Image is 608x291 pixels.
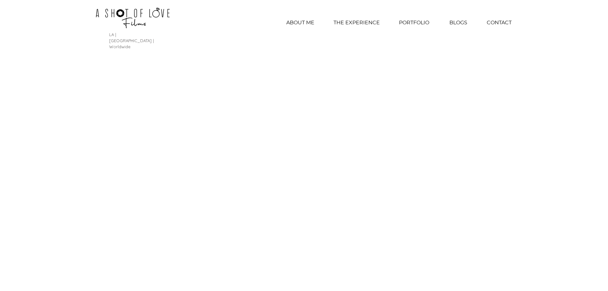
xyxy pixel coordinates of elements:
p: BLOGS [446,15,470,31]
p: ABOUT ME [283,15,318,31]
span: LA | [GEOGRAPHIC_DATA] | Worldwide [109,32,154,49]
p: THE EXPERIENCE [330,15,383,31]
p: PORTFOLIO [396,15,432,31]
p: CONTACT [484,15,515,31]
nav: Site [276,15,521,31]
a: CONTACT [477,15,521,31]
a: ABOUT ME [276,15,324,31]
a: THE EXPERIENCE [324,15,389,31]
div: PORTFOLIO [389,15,439,31]
a: BLOGS [439,15,477,31]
